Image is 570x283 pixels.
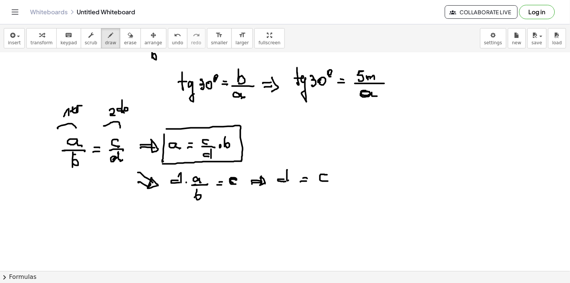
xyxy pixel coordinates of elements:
[145,40,162,45] span: arrange
[4,28,25,48] button: insert
[65,31,72,40] i: keyboard
[445,5,518,19] button: Collaborate Live
[207,28,232,48] button: format_sizesmaller
[56,28,81,48] button: keyboardkeypad
[548,28,566,48] button: load
[532,40,542,45] span: save
[211,40,228,45] span: smaller
[101,28,121,48] button: draw
[124,40,136,45] span: erase
[231,28,253,48] button: format_sizelarger
[191,40,201,45] span: redo
[508,28,526,48] button: new
[216,31,223,40] i: format_size
[81,28,101,48] button: scrub
[168,28,187,48] button: undoundo
[519,5,555,19] button: Log in
[141,28,166,48] button: arrange
[512,40,522,45] span: new
[9,6,21,18] button: Toggle navigation
[120,28,141,48] button: erase
[528,28,547,48] button: save
[172,40,183,45] span: undo
[239,31,246,40] i: format_size
[26,28,57,48] button: transform
[552,40,562,45] span: load
[174,31,181,40] i: undo
[254,28,284,48] button: fullscreen
[259,40,280,45] span: fullscreen
[60,40,77,45] span: keypad
[451,9,511,15] span: Collaborate Live
[193,31,200,40] i: redo
[105,40,116,45] span: draw
[30,40,53,45] span: transform
[236,40,249,45] span: larger
[484,40,502,45] span: settings
[85,40,97,45] span: scrub
[8,40,21,45] span: insert
[480,28,506,48] button: settings
[30,8,68,16] a: Whiteboards
[187,28,206,48] button: redoredo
